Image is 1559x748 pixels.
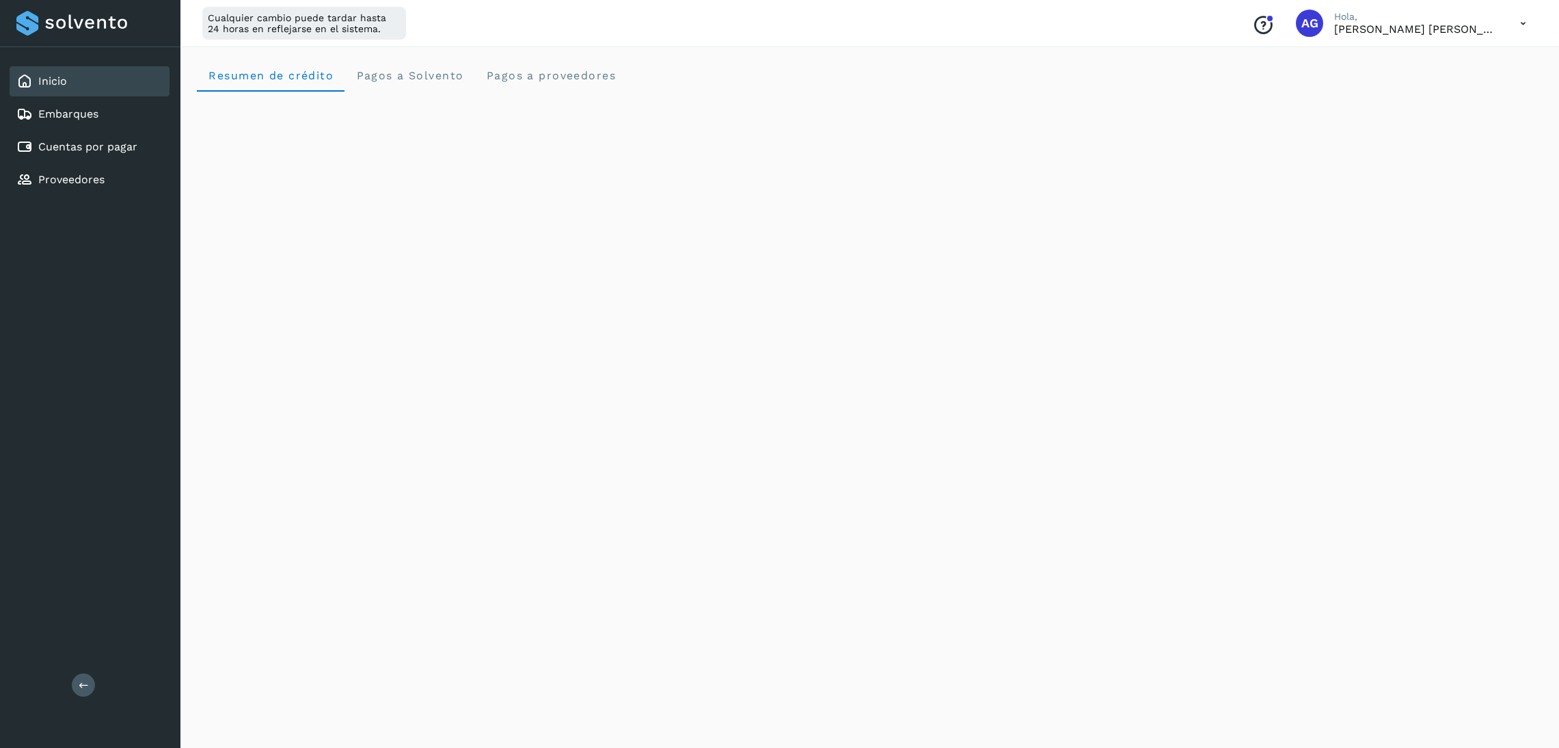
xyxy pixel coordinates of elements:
a: Proveedores [38,173,105,186]
p: Abigail Gonzalez Leon [1334,23,1498,36]
span: Pagos a Solvento [355,69,463,82]
a: Cuentas por pagar [38,140,137,153]
span: Resumen de crédito [208,69,334,82]
div: Proveedores [10,165,170,195]
a: Inicio [38,75,67,88]
div: Inicio [10,66,170,96]
p: Hola, [1334,11,1498,23]
a: Embarques [38,107,98,120]
div: Embarques [10,99,170,129]
span: Pagos a proveedores [485,69,616,82]
div: Cuentas por pagar [10,132,170,162]
div: Cualquier cambio puede tardar hasta 24 horas en reflejarse en el sistema. [202,7,406,40]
